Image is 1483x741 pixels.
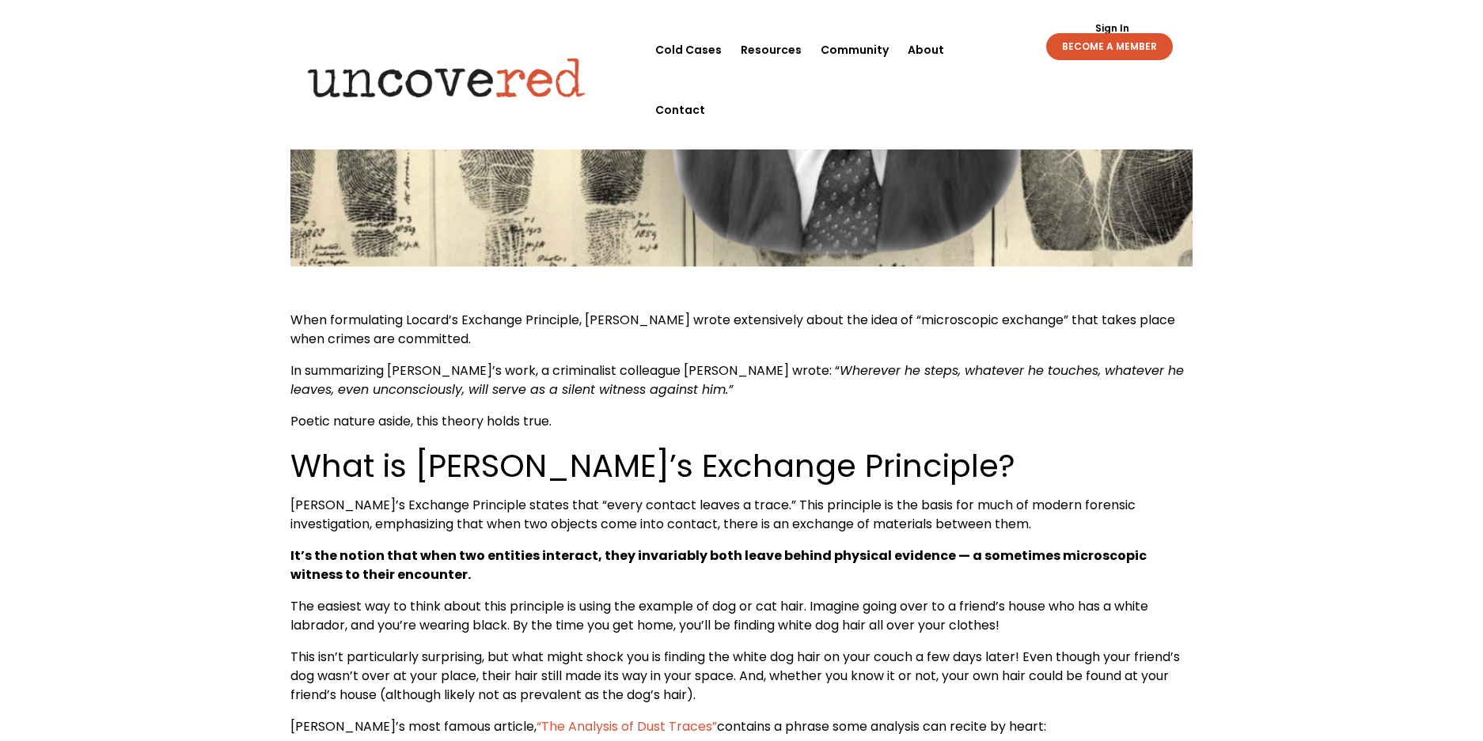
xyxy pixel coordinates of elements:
[741,20,802,80] a: Resources
[290,412,552,430] span: Poetic nature aside, this theory holds true.
[655,20,722,80] a: Cold Cases
[290,361,1184,399] span: Wherever he steps, whatever he touches, whatever he leaves, even unconsciously, will serve as a s...
[821,20,889,80] a: Community
[290,444,1015,488] span: What is [PERSON_NAME]’s Exchange Principle?
[655,80,705,140] a: Contact
[537,717,717,735] a: “The Analysis of Dust Traces”
[290,717,537,735] span: [PERSON_NAME]’s most famous article,
[290,311,1175,348] span: When formulating Locard’s Exchange Principle, [PERSON_NAME] wrote extensively about the idea of “...
[294,47,599,108] img: Uncovered logo
[1087,24,1138,33] a: Sign In
[290,546,1147,584] b: It’s the notion that when two entities interact, they invariably both leave behind physical evide...
[290,648,1180,704] span: This isn’t particularly surprising, but what might shock you is finding the white dog hair on you...
[908,20,944,80] a: About
[290,496,1136,533] span: [PERSON_NAME]’s Exchange Principle states that “every contact leaves a trace.” This principle is ...
[717,717,1046,735] span: contains a phrase some analysis can recite by heart:
[290,361,840,380] span: In summarizing [PERSON_NAME]’s work, a criminalist colleague [PERSON_NAME] wrote: “
[290,597,1148,634] span: The easiest way to think about this principle is using the example of dog or cat hair. Imagine go...
[1046,33,1173,60] a: BECOME A MEMBER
